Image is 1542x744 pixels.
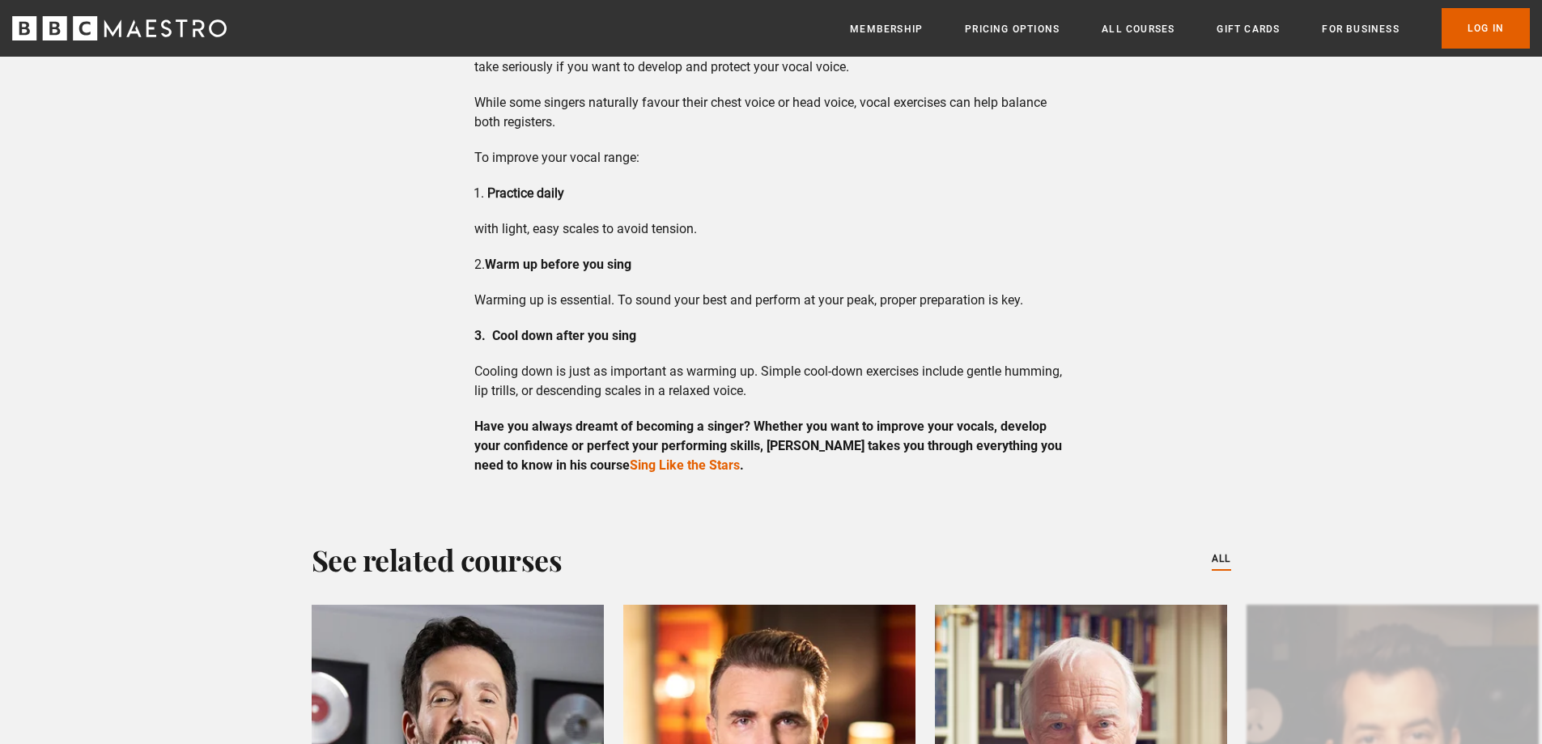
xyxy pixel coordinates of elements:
[474,255,1068,274] p: 2.
[474,219,1068,239] p: with light, easy scales to avoid tension.
[474,362,1068,401] p: Cooling down is just as important as warming up. Simple cool-down exercises include gentle hummin...
[312,540,563,579] h2: See related courses
[1217,21,1280,37] a: Gift Cards
[1212,551,1231,568] a: All
[630,457,740,473] a: Sing Like the Stars
[1322,21,1399,37] a: For business
[487,185,564,201] strong: Practice daily
[474,291,1068,310] p: Warming up is essential. To sound your best and perform at your peak, proper preparation is key.
[1102,21,1175,37] a: All Courses
[965,21,1060,37] a: Pricing Options
[850,21,923,37] a: Membership
[474,328,636,343] strong: 3. Cool down after you sing
[12,16,227,40] svg: BBC Maestro
[474,419,1062,473] strong: Have you always dreamt of becoming a singer? Whether you want to improve your vocals, develop you...
[1442,8,1530,49] a: Log In
[474,93,1068,132] p: While some singers naturally favour their chest voice or head voice, vocal exercises can help bal...
[850,8,1530,49] nav: Primary
[474,38,1068,77] p: Everyone can sing in head voice with practice and proper technique. Regular practice is something...
[485,257,631,272] strong: Warm up before you sing
[474,148,1068,168] p: To improve your vocal range:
